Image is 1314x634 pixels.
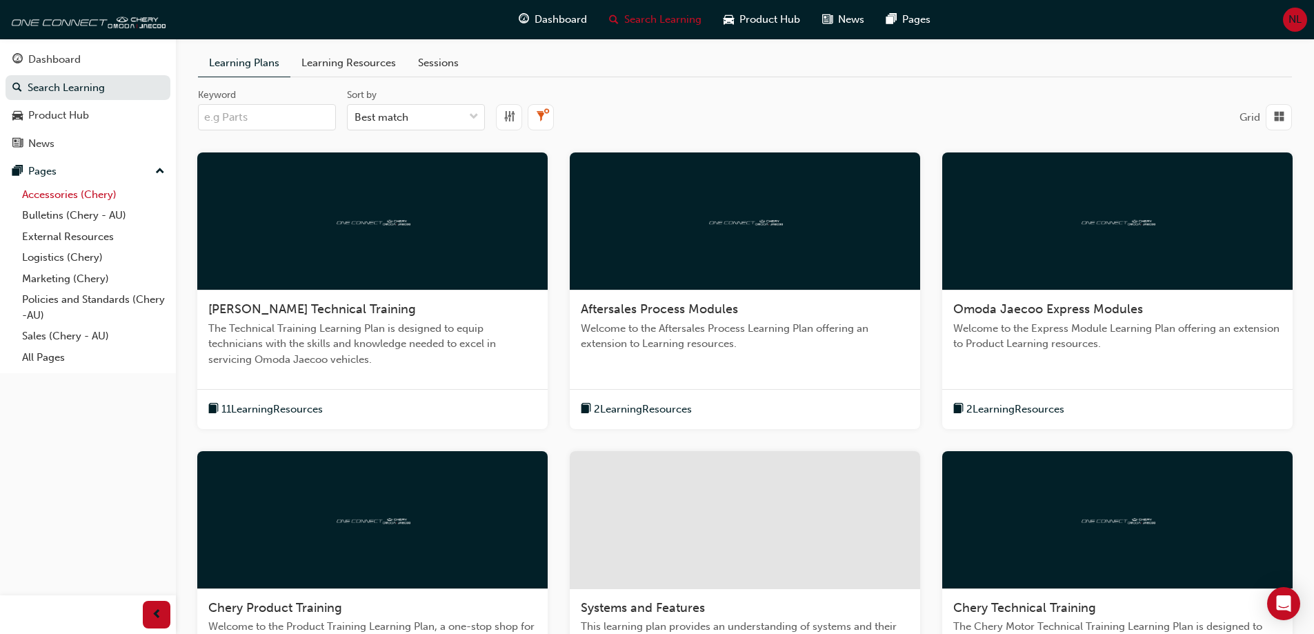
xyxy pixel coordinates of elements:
a: Dashboard [6,47,170,72]
span: guage-icon [12,54,23,66]
span: The Technical Training Learning Plan is designed to equip technicians with the skills and knowled... [208,321,537,368]
a: News [6,131,170,157]
span: prev-icon [152,606,162,624]
a: All Pages [17,347,170,368]
div: Dashboard [28,52,81,68]
a: Marketing (Chery) [17,268,170,290]
div: Keyword [198,88,236,102]
span: news-icon [822,11,833,28]
span: filterX-icon [536,109,546,126]
a: guage-iconDashboard [508,6,598,34]
span: book-icon [208,401,219,418]
button: DashboardSearch LearningProduct HubNews [6,44,170,159]
span: Product Hub [739,12,800,28]
img: oneconnect [1079,513,1155,526]
a: Product Hub [6,103,170,128]
a: search-iconSearch Learning [598,6,713,34]
span: Chery Product Training [208,600,342,615]
span: Search Learning [624,12,701,28]
a: oneconnectOmoda Jaecoo Express ModulesWelcome to the Express Module Learning Plan offering an ext... [942,152,1293,429]
span: Aftersales Process Modules [581,301,738,317]
span: Welcome to the Aftersales Process Learning Plan offering an extension to Learning resources. [581,321,909,352]
div: Sort by [347,88,377,102]
a: Learning Plans [198,50,290,77]
span: pages-icon [886,11,897,28]
a: car-iconProduct Hub [713,6,811,34]
button: Pages [6,159,170,184]
button: Grid [1240,104,1292,130]
a: news-iconNews [811,6,875,34]
a: Logistics (Chery) [17,247,170,268]
span: up-icon [155,163,165,181]
span: news-icon [12,138,23,150]
a: Sales (Chery - AU) [17,326,170,347]
span: Welcome to the Express Module Learning Plan offering an extension to Product Learning resources. [953,321,1282,352]
button: NL [1283,8,1307,32]
span: down-icon [469,108,479,126]
span: Systems and Features [581,600,705,615]
span: search-icon [609,11,619,28]
span: Pages [902,12,930,28]
a: oneconnectAftersales Process ModulesWelcome to the Aftersales Process Learning Plan offering an e... [570,152,920,429]
a: pages-iconPages [875,6,942,34]
span: guage-icon [519,11,529,28]
img: oneconnect [335,513,410,526]
a: Bulletins (Chery - AU) [17,205,170,226]
img: oneconnect [707,215,783,228]
a: Policies and Standards (Chery -AU) [17,289,170,326]
span: 2 Learning Resources [966,402,1064,417]
button: book-icon2LearningResources [953,401,1064,418]
a: oneconnect[PERSON_NAME] Technical TrainingThe Technical Training Learning Plan is designed to equ... [197,152,548,429]
a: External Resources [17,226,170,248]
span: car-icon [724,11,734,28]
span: NL [1288,12,1302,28]
span: grid-icon [1274,109,1284,126]
span: 11 Learning Resources [221,402,323,417]
span: Dashboard [535,12,587,28]
span: 2 Learning Resources [594,402,692,417]
span: book-icon [953,401,964,418]
img: oneconnect [335,215,410,228]
a: Learning Resources [290,50,407,77]
span: Grid [1240,111,1260,123]
span: equalizer-icon [504,109,515,126]
div: Best match [355,110,408,126]
button: book-icon2LearningResources [581,401,692,418]
span: [PERSON_NAME] Technical Training [208,301,416,317]
div: News [28,136,54,152]
a: Search Learning [6,75,170,101]
img: oneconnect [1079,215,1155,228]
img: oneconnect [7,6,166,33]
span: pages-icon [12,166,23,178]
span: search-icon [12,82,22,95]
input: Keyword [198,104,336,130]
div: Product Hub [28,108,89,123]
span: book-icon [581,401,591,418]
div: Open Intercom Messenger [1267,587,1300,620]
a: Accessories (Chery) [17,184,170,206]
span: car-icon [12,110,23,122]
span: Chery Technical Training [953,600,1096,615]
span: Omoda Jaecoo Express Modules [953,301,1143,317]
div: Pages [28,164,57,179]
button: book-icon11LearningResources [208,401,323,418]
span: News [838,12,864,28]
a: Sessions [407,50,470,77]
